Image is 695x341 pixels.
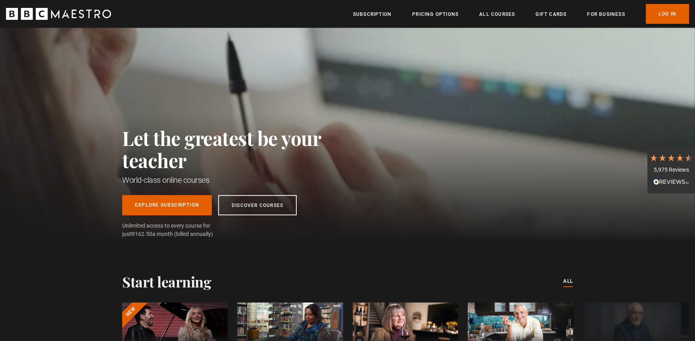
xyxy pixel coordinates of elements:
a: Discover Courses [218,195,297,215]
a: All [563,277,573,286]
h2: Start learning [122,273,211,290]
a: Pricing Options [412,10,459,18]
span: R162.50 [131,231,152,237]
a: Explore Subscription [122,195,212,215]
h2: Let the greatest be your teacher [122,127,356,171]
svg: BBC Maestro [6,8,111,20]
span: Unlimited access to every course for just a month (billed annually) [122,222,229,238]
h1: World-class online courses [122,174,356,186]
nav: Primary [353,4,689,24]
a: Gift Cards [536,10,566,18]
div: 5,975 Reviews [649,166,693,174]
img: REVIEWS.io [653,179,689,184]
div: Read All Reviews [649,178,693,188]
div: 4.7 Stars [649,153,693,162]
a: Subscription [353,10,392,18]
a: For business [587,10,625,18]
a: All Courses [479,10,515,18]
div: 5,975 ReviewsRead All Reviews [647,148,695,193]
a: Log In [646,4,689,24]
